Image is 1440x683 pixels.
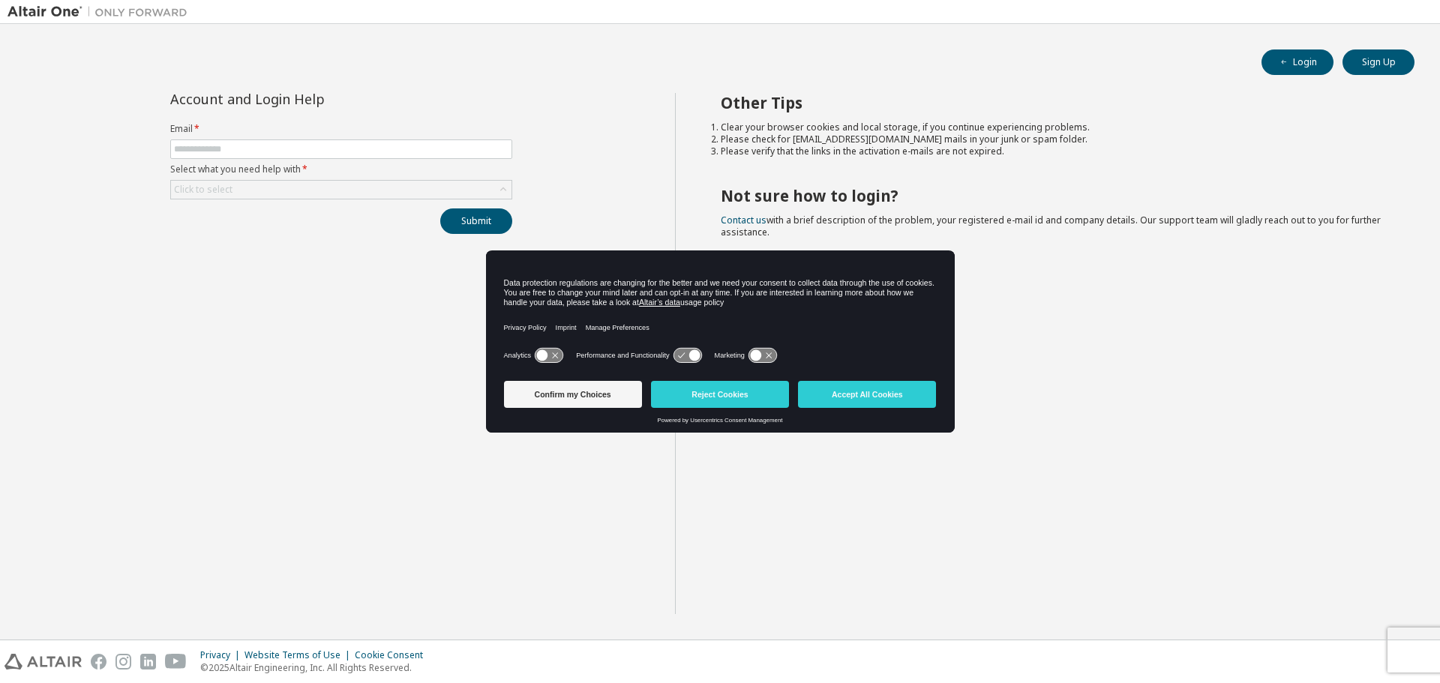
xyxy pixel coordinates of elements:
[721,186,1388,205] h2: Not sure how to login?
[200,649,244,661] div: Privacy
[170,163,512,175] label: Select what you need help with
[165,654,187,670] img: youtube.svg
[170,93,444,105] div: Account and Login Help
[721,145,1388,157] li: Please verify that the links in the activation e-mails are not expired.
[115,654,131,670] img: instagram.svg
[200,661,432,674] p: © 2025 Altair Engineering, Inc. All Rights Reserved.
[440,208,512,234] button: Submit
[1261,49,1333,75] button: Login
[721,93,1388,112] h2: Other Tips
[721,133,1388,145] li: Please check for [EMAIL_ADDRESS][DOMAIN_NAME] mails in your junk or spam folder.
[174,184,232,196] div: Click to select
[355,649,432,661] div: Cookie Consent
[4,654,82,670] img: altair_logo.svg
[170,123,512,135] label: Email
[171,181,511,199] div: Click to select
[91,654,106,670] img: facebook.svg
[721,214,1381,238] span: with a brief description of the problem, your registered e-mail id and company details. Our suppo...
[244,649,355,661] div: Website Terms of Use
[1342,49,1414,75] button: Sign Up
[721,121,1388,133] li: Clear your browser cookies and local storage, if you continue experiencing problems.
[140,654,156,670] img: linkedin.svg
[721,214,766,226] a: Contact us
[7,4,195,19] img: Altair One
